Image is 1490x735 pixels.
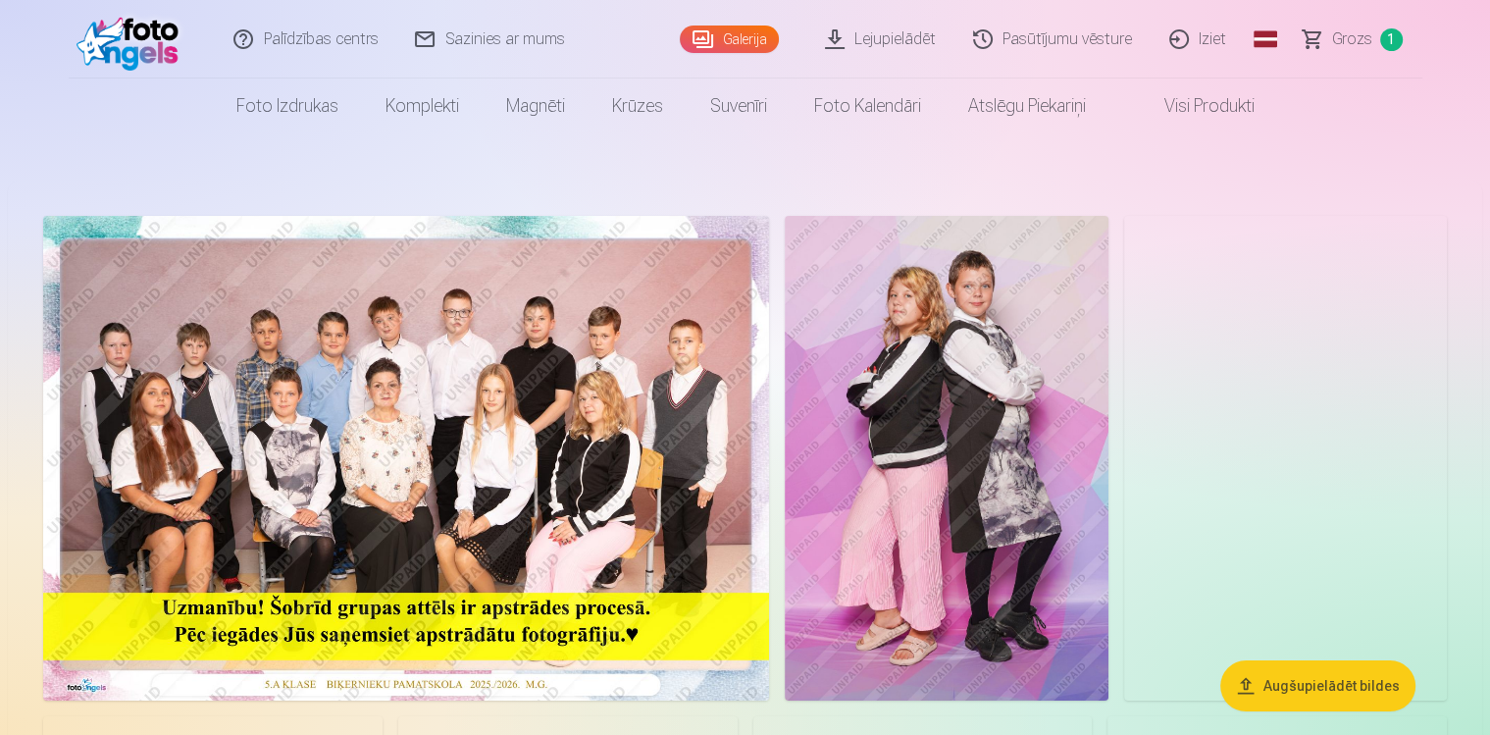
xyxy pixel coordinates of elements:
[1380,28,1403,51] span: 1
[362,79,483,133] a: Komplekti
[589,79,687,133] a: Krūzes
[1220,660,1415,711] button: Augšupielādēt bildes
[213,79,362,133] a: Foto izdrukas
[791,79,945,133] a: Foto kalendāri
[1332,27,1372,51] span: Grozs
[1109,79,1278,133] a: Visi produkti
[945,79,1109,133] a: Atslēgu piekariņi
[77,8,189,71] img: /fa1
[687,79,791,133] a: Suvenīri
[680,26,779,53] a: Galerija
[483,79,589,133] a: Magnēti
